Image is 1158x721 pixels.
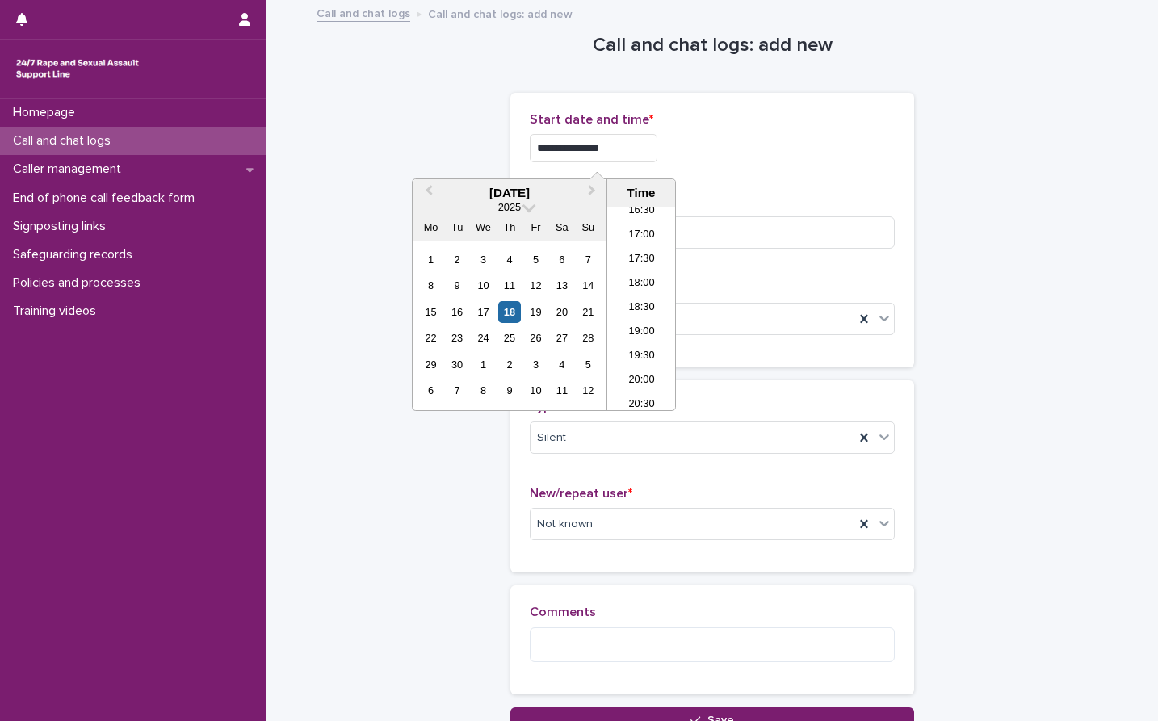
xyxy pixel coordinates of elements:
div: Choose Wednesday, 24 September 2025 [472,327,494,349]
div: Choose Thursday, 18 September 2025 [498,301,520,323]
div: Sa [551,216,573,238]
div: Choose Wednesday, 3 September 2025 [472,249,494,270]
li: 20:00 [607,369,676,393]
h1: Call and chat logs: add new [510,34,914,57]
div: Choose Thursday, 2 October 2025 [498,354,520,375]
div: Choose Tuesday, 23 September 2025 [446,327,468,349]
div: Choose Sunday, 7 September 2025 [577,249,599,270]
div: Choose Wednesday, 8 October 2025 [472,379,494,401]
div: Choose Saturday, 4 October 2025 [551,354,573,375]
div: Choose Friday, 3 October 2025 [525,354,547,375]
div: Choose Sunday, 5 October 2025 [577,354,599,375]
div: Choose Wednesday, 1 October 2025 [472,354,494,375]
div: We [472,216,494,238]
div: Choose Thursday, 11 September 2025 [498,275,520,296]
p: Call and chat logs: add new [428,4,573,22]
p: Policies and processes [6,275,153,291]
div: Choose Monday, 8 September 2025 [420,275,442,296]
div: Choose Monday, 6 October 2025 [420,379,442,401]
div: Choose Friday, 10 October 2025 [525,379,547,401]
div: Choose Sunday, 14 September 2025 [577,275,599,296]
button: Next Month [581,181,606,207]
div: Choose Tuesday, 9 September 2025 [446,275,468,296]
p: Homepage [6,105,88,120]
span: Comments [530,606,596,618]
div: Choose Friday, 19 September 2025 [525,301,547,323]
li: 18:00 [607,272,676,296]
li: 16:30 [607,199,676,224]
li: 17:00 [607,224,676,248]
div: month 2025-09 [417,246,601,404]
div: Choose Wednesday, 17 September 2025 [472,301,494,323]
div: Choose Saturday, 27 September 2025 [551,327,573,349]
span: 2025 [498,201,521,213]
p: Caller management [6,161,134,177]
p: Safeguarding records [6,247,145,262]
div: Choose Saturday, 20 September 2025 [551,301,573,323]
div: Choose Saturday, 11 October 2025 [551,379,573,401]
div: Su [577,216,599,238]
div: Choose Tuesday, 2 September 2025 [446,249,468,270]
img: rhQMoQhaT3yELyF149Cw [13,52,142,85]
div: Choose Saturday, 13 September 2025 [551,275,573,296]
li: 20:30 [607,393,676,417]
li: 18:30 [607,296,676,321]
p: Signposting links [6,219,119,234]
p: Training videos [6,304,109,319]
div: Choose Tuesday, 7 October 2025 [446,379,468,401]
div: Choose Monday, 15 September 2025 [420,301,442,323]
div: Choose Monday, 29 September 2025 [420,354,442,375]
div: Time [611,186,671,200]
div: Choose Thursday, 9 October 2025 [498,379,520,401]
div: Choose Friday, 5 September 2025 [525,249,547,270]
div: Tu [446,216,468,238]
li: 19:30 [607,345,676,369]
p: End of phone call feedback form [6,191,208,206]
div: Choose Thursday, 25 September 2025 [498,327,520,349]
div: Choose Friday, 12 September 2025 [525,275,547,296]
div: Choose Monday, 22 September 2025 [420,327,442,349]
span: Start date and time [530,113,653,126]
li: 19:00 [607,321,676,345]
div: Choose Saturday, 6 September 2025 [551,249,573,270]
div: Fr [525,216,547,238]
div: Th [498,216,520,238]
span: Silent [537,430,566,446]
button: Previous Month [414,181,440,207]
li: 17:30 [607,248,676,272]
div: Choose Sunday, 21 September 2025 [577,301,599,323]
div: Choose Tuesday, 30 September 2025 [446,354,468,375]
div: Mo [420,216,442,238]
div: Choose Sunday, 28 September 2025 [577,327,599,349]
div: [DATE] [413,186,606,200]
div: Choose Friday, 26 September 2025 [525,327,547,349]
div: Choose Tuesday, 16 September 2025 [446,301,468,323]
a: Call and chat logs [317,3,410,22]
div: Choose Thursday, 4 September 2025 [498,249,520,270]
div: Choose Wednesday, 10 September 2025 [472,275,494,296]
div: Choose Sunday, 12 October 2025 [577,379,599,401]
p: Call and chat logs [6,133,124,149]
span: Not known [537,516,593,533]
span: New/repeat user [530,487,632,500]
div: Choose Monday, 1 September 2025 [420,249,442,270]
